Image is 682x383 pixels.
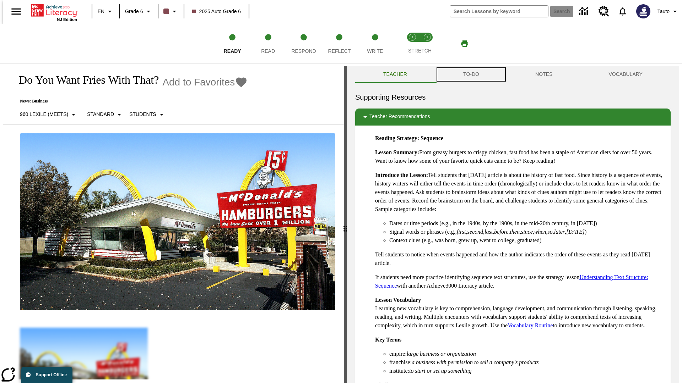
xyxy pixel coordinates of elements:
em: before [494,229,508,235]
div: Press Enter or Spacebar and then press right and left arrow keys to move the slider [344,66,347,383]
button: Respond step 3 of 5 [283,24,324,63]
span: Read [261,48,275,54]
em: to start or set up something [409,368,472,374]
a: Resource Center, Will open in new tab [594,2,613,21]
em: last [485,229,493,235]
p: News: Business [11,99,248,104]
div: Teacher Recommendations [355,109,671,126]
strong: Sequence [421,135,443,141]
button: Select a new avatar [632,2,655,21]
li: Dates or time periods (e.g., in the 1940s, by the 1900s, in the mid-20th century, in [DATE]) [389,219,665,228]
span: 2025 Auto Grade 6 [192,8,241,15]
strong: Lesson Summary: [375,149,419,155]
span: Support Offline [36,372,67,377]
em: later [554,229,565,235]
h1: Do You Want Fries With That? [11,73,159,87]
strong: Reading Strategy: [375,135,419,141]
button: Scaffolds, Standard [84,108,126,121]
em: so [548,229,553,235]
strong: Lesson Vocabulary [375,297,421,303]
p: From greasy burgers to crispy chicken, fast food has been a staple of American diets for over 50 ... [375,148,665,165]
li: Signal words or phrases (e.g., , , , , , , , , , ) [389,228,665,236]
em: when [534,229,546,235]
span: Add to Favorites [162,77,235,88]
button: Select Student [126,108,168,121]
a: Vocabulary Routine [508,322,553,328]
p: 960 Lexile (Meets) [20,111,68,118]
button: Teacher [355,66,435,83]
input: search field [450,6,548,17]
span: Ready [224,48,241,54]
div: activity [347,66,679,383]
p: Students [129,111,156,118]
span: EN [98,8,104,15]
button: Write step 5 of 5 [354,24,396,63]
span: STRETCH [408,48,432,54]
li: franchise: [389,358,665,367]
span: Tauto [657,8,670,15]
span: Write [367,48,383,54]
em: a business with permission to sell a company's products [412,359,539,365]
button: Add to Favorites - Do You Want Fries With That? [162,76,248,88]
button: TO-DO [435,66,507,83]
button: Stretch Respond step 2 of 2 [417,24,438,63]
li: empire: [389,350,665,358]
a: Understanding Text Structure: Sequence [375,274,648,289]
img: Avatar [636,4,650,18]
button: Class color is dark brown. Change class color [161,5,182,18]
h6: Supporting Resources [355,91,671,103]
button: Print [453,37,476,50]
button: Profile/Settings [655,5,682,18]
strong: Introduce the Lesson: [375,172,428,178]
button: Select Lexile, 960 Lexile (Meets) [17,108,81,121]
p: Tell students to notice when events happened and how the author indicates the order of these even... [375,250,665,267]
text: 2 [426,35,428,39]
span: Grade 6 [125,8,143,15]
em: then [510,229,520,235]
button: Open side menu [6,1,27,22]
em: second [467,229,483,235]
em: [DATE] [566,229,585,235]
em: large business or organization [407,351,476,357]
button: Stretch Read step 1 of 2 [402,24,423,63]
button: Language: EN, Select a language [94,5,117,18]
li: institute: [389,367,665,375]
p: Teacher Recommendations [369,113,430,121]
button: Support Offline [21,367,72,383]
span: NJ Edition [57,17,77,22]
button: Grade: Grade 6, Select a grade [122,5,156,18]
img: One of the first McDonald's stores, with the iconic red sign and golden arches. [20,133,335,311]
li: Context clues (e.g., was born, grew up, went to college, graduated) [389,236,665,245]
div: reading [3,66,344,379]
button: VOCABULARY [580,66,671,83]
p: If students need more practice identifying sequence text structures, use the strategy lesson with... [375,273,665,290]
button: Ready step 1 of 5 [212,24,253,63]
span: Respond [291,48,316,54]
button: Reflect step 4 of 5 [319,24,360,63]
a: Data Center [575,2,594,21]
div: Instructional Panel Tabs [355,66,671,83]
em: first [457,229,466,235]
em: since [521,229,533,235]
a: Notifications [613,2,632,21]
div: Home [31,2,77,22]
span: Reflect [328,48,351,54]
strong: Key Terms [375,337,401,343]
p: Standard [87,111,114,118]
p: Learning new vocabulary is key to comprehension, language development, and communication through ... [375,296,665,330]
p: Tell students that [DATE] article is about the history of fast food. Since history is a sequence ... [375,171,665,213]
text: 1 [411,35,413,39]
button: Read step 2 of 5 [247,24,288,63]
button: NOTES [507,66,580,83]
